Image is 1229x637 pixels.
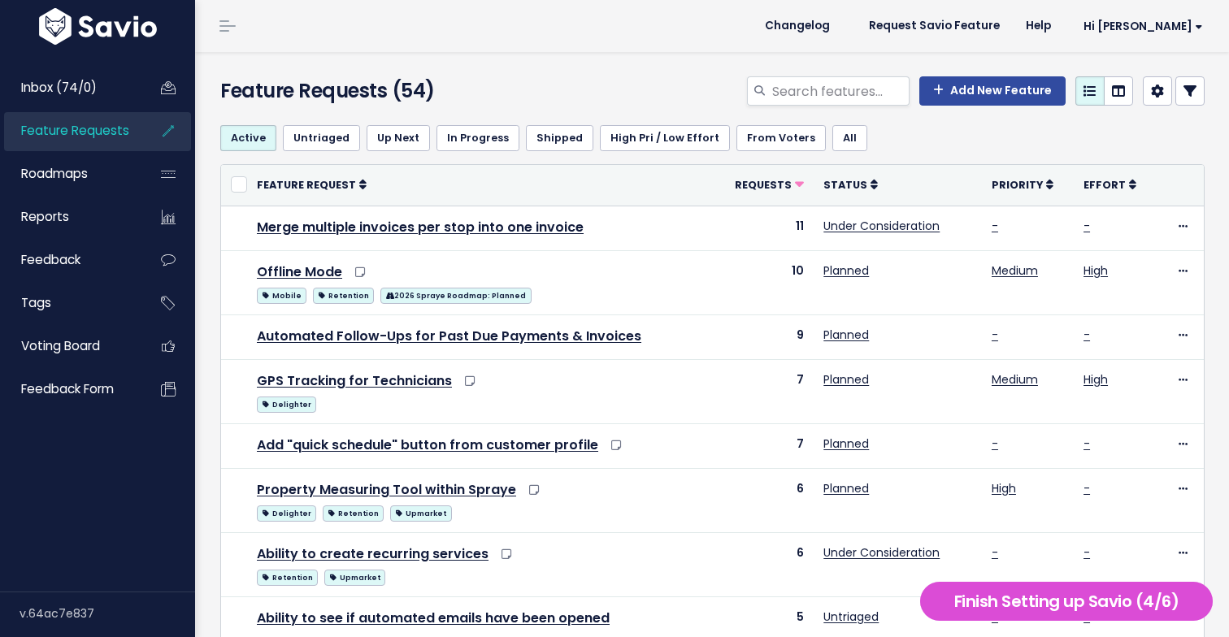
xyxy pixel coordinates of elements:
a: Help [1013,14,1064,38]
a: Delighter [257,393,316,414]
a: Automated Follow-Ups for Past Due Payments & Invoices [257,327,641,345]
span: Inbox (74/0) [21,79,97,96]
a: Effort [1084,176,1136,193]
h4: Feature Requests (54) [220,76,532,106]
span: Reports [21,208,69,225]
a: Retention [323,502,384,522]
a: - [1084,327,1090,343]
ul: Filter feature requests [220,125,1205,151]
a: Tags [4,284,135,322]
a: Add New Feature [919,76,1066,106]
a: Upmarket [324,566,385,587]
a: - [1084,218,1090,234]
a: Ability to create recurring services [257,544,489,563]
span: Priority [992,178,1043,192]
a: High [1084,262,1108,279]
a: Untriaged [823,609,879,625]
a: Roadmaps [4,155,135,193]
span: Feature Request [257,178,356,192]
a: Requests [735,176,804,193]
td: 9 [718,314,814,359]
span: Feedback form [21,380,114,397]
span: Requests [735,178,792,192]
a: Medium [992,262,1038,279]
a: - [992,327,998,343]
div: v.64ac7e837 [20,592,195,635]
a: Under Consideration [823,218,940,234]
a: Priority [992,176,1053,193]
a: - [992,544,998,561]
a: Feature Request [257,176,367,193]
a: Retention [313,284,374,305]
a: Untriaged [283,125,360,151]
span: Changelog [765,20,830,32]
a: Planned [823,262,869,279]
span: Upmarket [390,505,451,522]
td: 6 [718,533,814,597]
a: Under Consideration [823,544,940,561]
a: Voting Board [4,327,135,365]
a: Status [823,176,878,193]
a: Ability to see if automated emails have been opened [257,609,610,627]
a: Property Measuring Tool within Spraye [257,480,516,499]
a: - [992,218,998,234]
span: Mobile [257,288,306,304]
a: Delighter [257,502,316,522]
span: Delighter [257,505,316,522]
a: 2026 Spraye Roadmap: Planned [380,284,531,305]
span: Hi [PERSON_NAME] [1084,20,1203,32]
span: Feedback [21,251,80,268]
td: 7 [718,359,814,423]
td: 11 [718,206,814,250]
a: GPS Tracking for Technicians [257,371,452,390]
span: Effort [1084,178,1126,192]
span: Status [823,178,867,192]
a: Up Next [367,125,430,151]
span: Retention [323,505,384,522]
a: High [992,480,1016,496]
a: High Pri / Low Effort [600,125,730,151]
a: High [1084,371,1108,388]
a: From Voters [736,125,826,151]
a: Planned [823,435,869,452]
span: Upmarket [324,570,385,586]
a: All [832,125,867,151]
input: Search features... [771,76,910,106]
a: Active [220,125,276,151]
img: logo-white.9d6f32f41409.svg [35,8,161,45]
a: - [1084,435,1090,452]
span: 2026 Spraye Roadmap: Planned [380,288,531,304]
a: Feedback [4,241,135,279]
a: Request Savio Feature [856,14,1013,38]
a: Planned [823,371,869,388]
span: Voting Board [21,337,100,354]
td: 7 [718,423,814,468]
td: 6 [718,469,814,533]
a: In Progress [436,125,519,151]
span: Delighter [257,396,316,413]
a: Feedback form [4,370,135,408]
a: Add "quick schedule" button from customer profile [257,435,598,454]
a: - [1084,480,1090,496]
a: Retention [257,566,318,587]
a: Planned [823,480,869,496]
a: Planned [823,327,869,343]
a: Inbox (74/0) [4,69,135,106]
a: Shipped [526,125,593,151]
a: - [1084,544,1090,561]
a: Offline Mode [257,262,342,281]
span: Retention [313,288,374,304]
a: Merge multiple invoices per stop into one invoice [257,218,584,236]
a: Mobile [257,284,306,305]
a: Hi [PERSON_NAME] [1064,14,1216,39]
span: Feature Requests [21,122,129,139]
span: Tags [21,294,51,311]
a: Medium [992,371,1038,388]
span: Roadmaps [21,165,88,182]
a: Upmarket [390,502,451,522]
span: Retention [257,570,318,586]
a: Reports [4,198,135,236]
td: 10 [718,250,814,314]
h5: Finish Setting up Savio (4/6) [927,589,1205,613]
a: - [992,435,998,452]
